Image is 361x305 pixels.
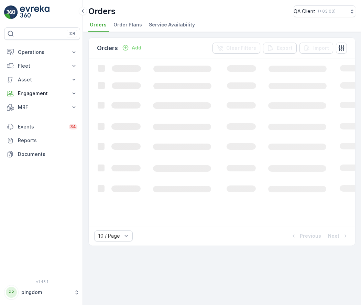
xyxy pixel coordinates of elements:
button: Import [299,43,333,54]
div: PP [6,287,17,298]
button: Clear Filters [212,43,260,54]
p: Documents [18,151,77,158]
p: Clear Filters [226,45,256,52]
button: Next [327,232,350,240]
button: Fleet [4,59,80,73]
p: Engagement [18,90,66,97]
p: Previous [300,233,321,239]
a: Events34 [4,120,80,134]
button: Export [263,43,297,54]
button: Asset [4,73,80,87]
p: Orders [97,43,118,53]
p: QA Client [294,8,315,15]
button: Operations [4,45,80,59]
p: Reports [18,137,77,144]
span: Orders [90,21,107,28]
p: ( +03:00 ) [318,9,336,14]
p: Fleet [18,63,66,69]
p: Export [277,45,293,52]
p: pingdom [21,289,70,296]
span: v 1.48.1 [4,280,80,284]
span: Service Availability [149,21,195,28]
button: Add [119,44,144,52]
p: Asset [18,76,66,83]
button: Previous [289,232,322,240]
p: MRF [18,104,66,111]
p: Next [328,233,339,239]
p: Operations [18,49,66,56]
p: Events [18,123,65,130]
p: ⌘B [68,31,75,36]
button: MRF [4,100,80,114]
img: logo_light-DOdMpM7g.png [20,5,50,19]
p: Import [313,45,329,52]
span: Order Plans [113,21,142,28]
a: Reports [4,134,80,147]
a: Documents [4,147,80,161]
p: 34 [70,124,76,129]
button: PPpingdom [4,285,80,300]
p: Orders [88,6,116,17]
p: Add [132,44,141,51]
img: logo [4,5,18,19]
button: Engagement [4,87,80,100]
button: QA Client(+03:00) [294,5,355,17]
